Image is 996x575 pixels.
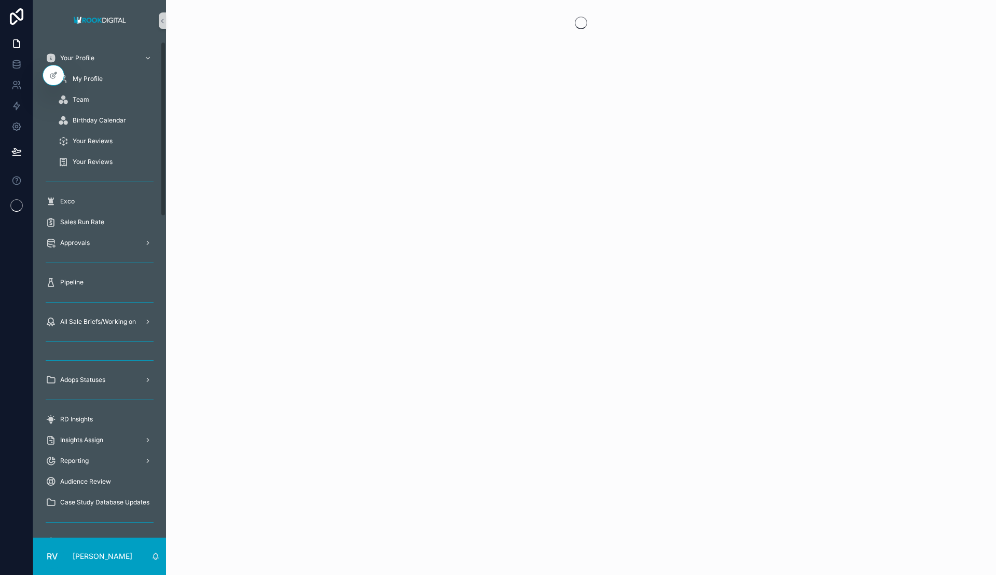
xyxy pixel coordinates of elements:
[39,49,160,67] a: Your Profile
[60,477,111,486] span: Audience Review
[60,197,75,206] span: Exco
[52,111,160,130] a: Birthday Calendar
[73,116,126,125] span: Birthday Calendar
[52,153,160,171] a: Your Reviews
[60,457,89,465] span: Reporting
[73,95,89,104] span: Team
[39,234,160,252] a: Approvals
[52,70,160,88] a: My Profile
[60,218,104,226] span: Sales Run Rate
[60,498,149,506] span: Case Study Database Updates
[60,376,105,384] span: Adops Statuses
[73,551,132,562] p: [PERSON_NAME]
[39,213,160,231] a: Sales Run Rate
[60,239,90,247] span: Approvals
[52,132,160,150] a: Your Reviews
[73,75,103,83] span: My Profile
[60,278,84,286] span: Pipeline
[39,273,160,292] a: Pipeline
[73,137,113,145] span: Your Reviews
[39,410,160,429] a: RD Insights
[73,158,113,166] span: Your Reviews
[39,371,160,389] a: Adops Statuses
[60,54,94,62] span: Your Profile
[71,12,129,29] img: App logo
[60,318,136,326] span: All Sale Briefs/Working on
[52,90,160,109] a: Team
[39,312,160,331] a: All Sale Briefs/Working on
[33,42,166,538] div: scrollable content
[60,415,93,423] span: RD Insights
[47,550,58,563] span: RV
[39,192,160,211] a: Exco
[39,493,160,512] a: Case Study Database Updates
[39,431,160,449] a: Insights Assign
[39,451,160,470] a: Reporting
[60,436,103,444] span: Insights Assign
[39,472,160,491] a: Audience Review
